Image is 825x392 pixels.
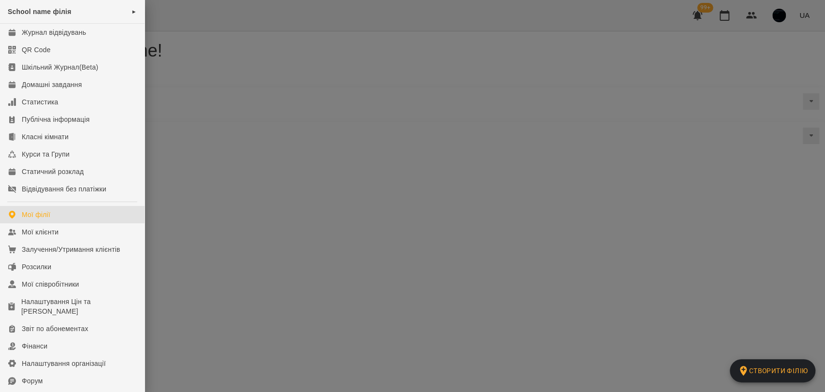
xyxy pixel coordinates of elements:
[22,115,89,124] div: Публічна інформація
[22,167,84,176] div: Статичний розклад
[22,262,51,272] div: Розсилки
[22,210,50,219] div: Мої філії
[22,324,88,334] div: Звіт по абонементах
[131,8,137,15] span: ►
[22,359,106,368] div: Налаштування організації
[22,45,51,55] div: QR Code
[22,376,43,386] div: Форум
[22,80,82,89] div: Домашні завдання
[22,149,70,159] div: Курси та Групи
[22,184,106,194] div: Відвідування без платіжки
[22,227,58,237] div: Мої клієнти
[22,279,79,289] div: Мої співробітники
[22,132,69,142] div: Класні кімнати
[22,97,58,107] div: Статистика
[22,341,47,351] div: Фінанси
[22,28,86,37] div: Журнал відвідувань
[22,62,98,72] div: Шкільний Журнал(Beta)
[8,8,72,15] span: School name філія
[21,297,137,316] div: Налаштування Цін та [PERSON_NAME]
[22,245,120,254] div: Залучення/Утримання клієнтів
